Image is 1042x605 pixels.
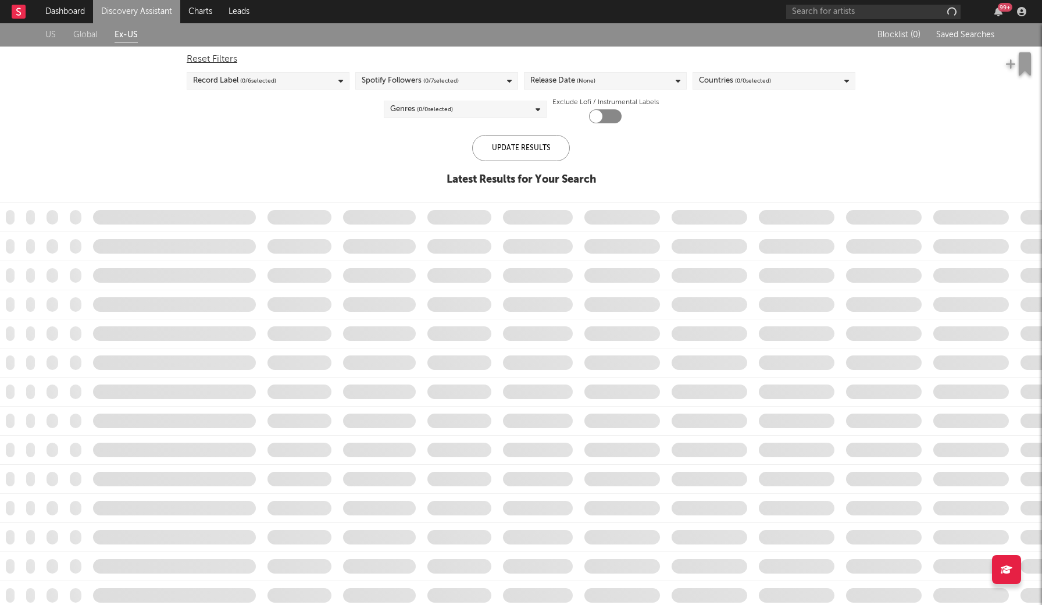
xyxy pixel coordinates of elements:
[994,7,1002,16] button: 99+
[362,74,459,88] div: Spotify Followers
[577,74,595,88] span: (None)
[193,74,276,88] div: Record Label
[530,74,595,88] div: Release Date
[417,102,453,116] span: ( 0 / 0 selected)
[187,52,855,66] div: Reset Filters
[115,28,138,42] a: Ex-US
[998,3,1012,12] div: 99 +
[936,31,997,39] span: Saved Searches
[735,74,771,88] span: ( 0 / 0 selected)
[472,135,570,161] div: Update Results
[45,28,56,42] a: US
[423,74,459,88] span: ( 0 / 7 selected)
[699,74,771,88] div: Countries
[447,173,596,187] div: Latest Results for Your Search
[73,28,97,42] a: Global
[240,74,276,88] span: ( 0 / 6 selected)
[911,31,920,39] span: ( 0 )
[390,102,453,116] div: Genres
[552,95,659,109] label: Exclude Lofi / Instrumental Labels
[877,31,920,39] span: Blocklist
[933,30,997,40] button: Saved Searches
[786,5,961,19] input: Search for artists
